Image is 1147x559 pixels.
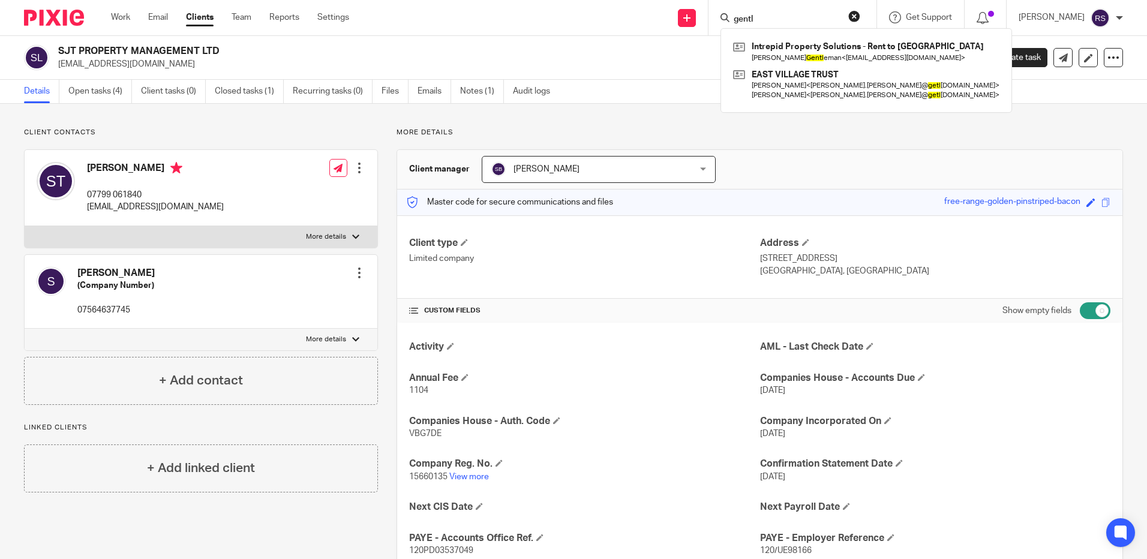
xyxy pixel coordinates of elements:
[409,546,473,555] span: 120PD03537049
[409,306,759,315] h4: CUSTOM FIELDS
[760,237,1110,250] h4: Address
[147,459,255,477] h4: + Add linked client
[68,80,132,103] a: Open tasks (4)
[944,196,1080,209] div: free-range-golden-pinstriped-bacon
[111,11,130,23] a: Work
[409,372,759,384] h4: Annual Fee
[848,10,860,22] button: Clear
[760,341,1110,353] h4: AML - Last Check Date
[409,532,759,545] h4: PAYE - Accounts Office Ref.
[906,13,952,22] span: Get Support
[760,458,1110,470] h4: Confirmation Statement Date
[159,371,243,390] h4: + Add contact
[317,11,349,23] a: Settings
[1019,11,1085,23] p: [PERSON_NAME]
[215,80,284,103] a: Closed tasks (1)
[24,423,378,432] p: Linked clients
[170,162,182,174] i: Primary
[760,415,1110,428] h4: Company Incorporated On
[409,341,759,353] h4: Activity
[409,237,759,250] h4: Client type
[397,128,1123,137] p: More details
[460,80,504,103] a: Notes (1)
[24,10,84,26] img: Pixie
[1002,305,1071,317] label: Show empty fields
[382,80,409,103] a: Files
[148,11,168,23] a: Email
[513,80,559,103] a: Audit logs
[232,11,251,23] a: Team
[406,196,613,208] p: Master code for secure communications and files
[409,415,759,428] h4: Companies House - Auth. Code
[760,386,785,395] span: [DATE]
[37,267,65,296] img: svg%3E
[409,163,470,175] h3: Client manager
[77,267,155,279] h4: [PERSON_NAME]
[87,189,224,201] p: 07799 061840
[409,429,442,438] span: VBG7DE
[141,80,206,103] a: Client tasks (0)
[306,232,346,242] p: More details
[58,45,779,58] h2: SJT PROPERTY MANAGEMENT LTD
[269,11,299,23] a: Reports
[409,473,448,481] span: 15660135
[732,14,840,25] input: Search
[409,501,759,513] h4: Next CIS Date
[760,265,1110,277] p: [GEOGRAPHIC_DATA], [GEOGRAPHIC_DATA]
[293,80,373,103] a: Recurring tasks (0)
[77,279,155,291] h5: (Company Number)
[760,532,1110,545] h4: PAYE - Employer Reference
[409,458,759,470] h4: Company Reg. No.
[760,501,1110,513] h4: Next Payroll Date
[409,386,428,395] span: 1104
[24,45,49,70] img: svg%3E
[77,304,155,316] p: 07564637745
[87,201,224,213] p: [EMAIL_ADDRESS][DOMAIN_NAME]
[978,48,1047,67] a: Create task
[306,335,346,344] p: More details
[760,372,1110,384] h4: Companies House - Accounts Due
[760,473,785,481] span: [DATE]
[24,80,59,103] a: Details
[449,473,489,481] a: View more
[1091,8,1110,28] img: svg%3E
[58,58,960,70] p: [EMAIL_ADDRESS][DOMAIN_NAME]
[409,253,759,265] p: Limited company
[491,162,506,176] img: svg%3E
[186,11,214,23] a: Clients
[760,429,785,438] span: [DATE]
[760,546,812,555] span: 120/UE98166
[760,253,1110,265] p: [STREET_ADDRESS]
[418,80,451,103] a: Emails
[37,162,75,200] img: svg%3E
[24,128,378,137] p: Client contacts
[87,162,224,177] h4: [PERSON_NAME]
[514,165,579,173] span: [PERSON_NAME]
